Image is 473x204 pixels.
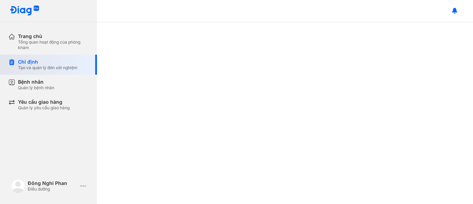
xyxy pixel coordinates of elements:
[18,99,70,105] div: Yêu cầu giao hàng
[10,6,39,16] img: logo
[28,186,78,192] div: Điều dưỡng
[18,65,78,71] div: Tạo và quản lý đơn xét nghiệm
[18,79,54,85] div: Bệnh nhân
[18,85,54,91] div: Quản lý bệnh nhân
[18,39,89,50] div: Tổng quan hoạt động của phòng khám
[28,180,78,186] div: Đông Nghi Phan
[11,179,25,193] img: logo
[18,33,89,39] div: Trang chủ
[18,59,78,65] div: Chỉ định
[18,105,70,111] div: Quản lý yêu cầu giao hàng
